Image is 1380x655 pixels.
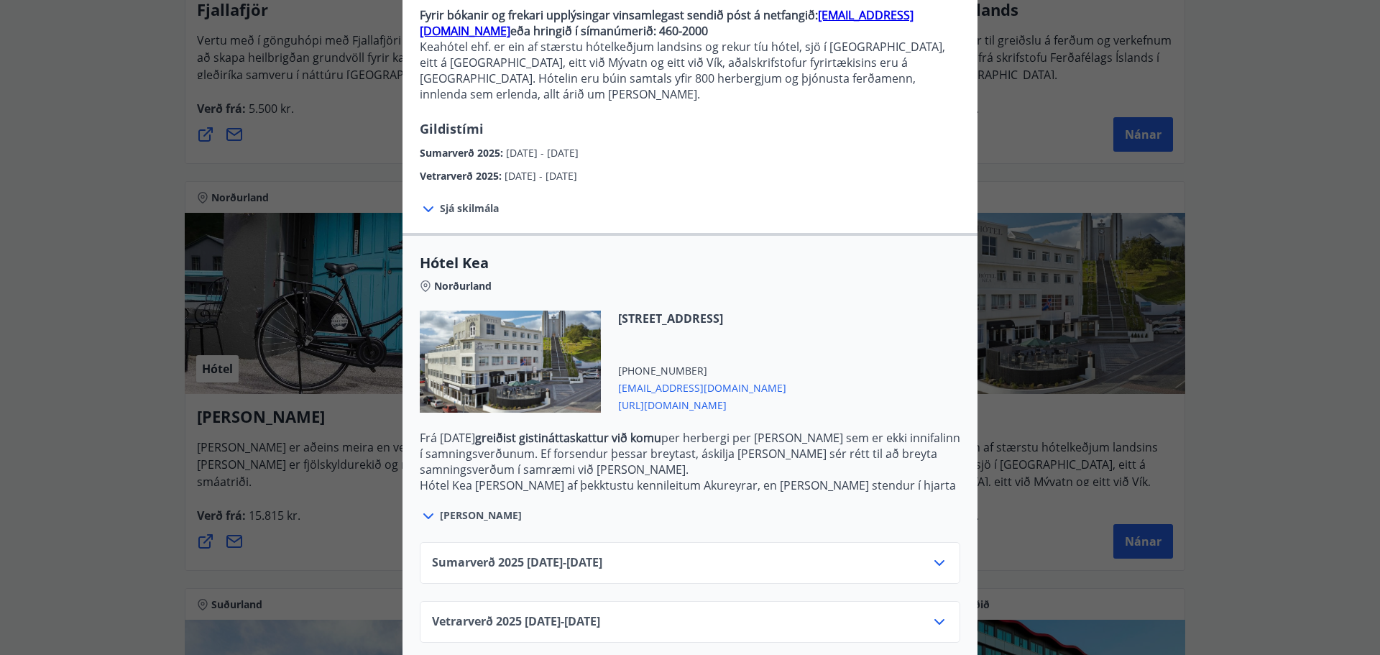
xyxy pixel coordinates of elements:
span: Vetrarverð 2025 : [420,169,505,183]
a: [EMAIL_ADDRESS][DOMAIN_NAME] [420,7,914,39]
span: Gildistími [420,120,484,137]
p: Frá [DATE] per herbergi per [PERSON_NAME] sem er ekki innifalinn í samningsverðunum. Ef forsendur... [420,430,960,477]
span: [DATE] - [DATE] [505,169,577,183]
span: [PHONE_NUMBER] [618,364,786,378]
span: [DATE] - [DATE] [506,146,579,160]
span: Sjá skilmála [440,201,499,216]
strong: greiðist gistináttaskattur við komu [475,430,661,446]
span: [STREET_ADDRESS] [618,311,786,326]
p: Keahótel ehf. er ein af stærstu hótelkeðjum landsins og rekur tíu hótel, sjö í [GEOGRAPHIC_DATA],... [420,39,960,102]
strong: eða hringið í símanúmerið: 460-2000 [510,23,708,39]
span: [URL][DOMAIN_NAME] [618,395,786,413]
span: [EMAIL_ADDRESS][DOMAIN_NAME] [618,378,786,395]
span: Sumarverð 2025 : [420,146,506,160]
p: Hótel Kea [PERSON_NAME] af þekktustu kennileitum Akureyrar, en [PERSON_NAME] stendur í hjarta mið... [420,477,960,541]
span: Hótel Kea [420,253,960,273]
span: Norðurland [434,279,492,293]
strong: Fyrir bókanir og frekari upplýsingar vinsamlegast sendið póst á netfangið: [420,7,818,23]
